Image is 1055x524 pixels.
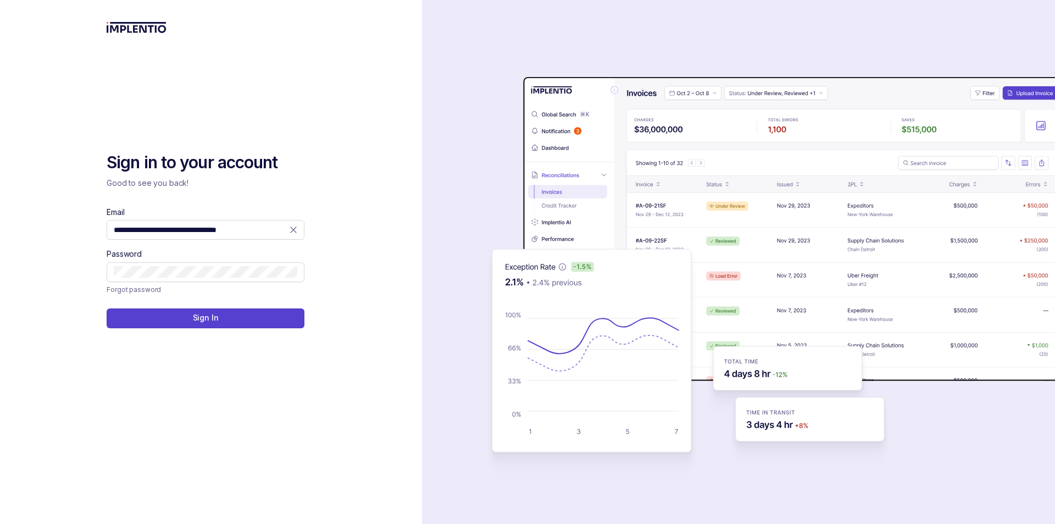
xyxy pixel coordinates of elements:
[107,152,304,174] h2: Sign in to your account
[107,249,142,260] label: Password
[107,308,304,328] button: Sign In
[193,312,219,323] p: Sign In
[107,178,304,189] p: Good to see you back!
[107,284,161,295] p: Forgot password
[107,22,166,33] img: logo
[107,207,124,218] label: Email
[107,284,161,295] a: Link Forgot password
